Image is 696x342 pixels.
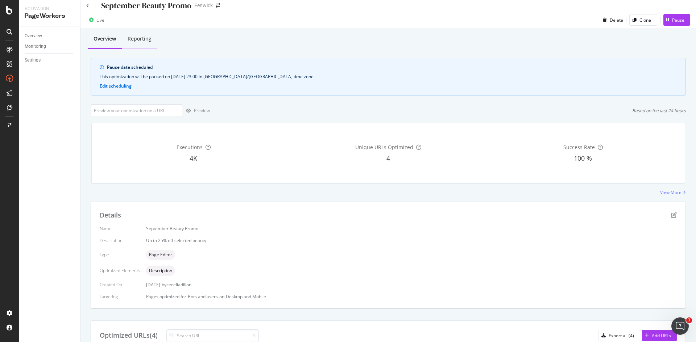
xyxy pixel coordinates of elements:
a: Overview [25,32,75,40]
div: Pages optimized for on [146,294,677,300]
div: Type [100,252,140,258]
div: Optimized Elements [100,267,140,274]
input: Search URL [166,329,259,342]
iframe: Intercom live chat [671,317,689,335]
div: Pause date scheduled [107,64,677,71]
div: September Beauty Promo [146,225,677,232]
div: View More [660,189,681,195]
div: neutral label [146,250,175,260]
div: Settings [25,56,41,64]
div: Monitoring [25,43,46,50]
div: Up to 25% off selected beauty [146,237,677,244]
span: 100 % [574,154,592,162]
div: Clone [639,17,651,23]
div: Optimized URLs (4) [100,331,158,340]
a: Monitoring [25,43,75,50]
div: Name [100,225,140,232]
button: Preview [183,105,210,117]
button: Pause [663,14,690,26]
div: Bots and users [188,294,218,300]
button: Export all (4) [598,330,640,341]
div: PageWorkers [25,12,74,20]
a: Click to go back [86,4,89,8]
span: 4K [190,154,197,162]
div: Activation [25,6,74,12]
div: Fenwick [194,2,213,9]
div: This optimization will be paused on [DATE] 23:00 in [GEOGRAPHIC_DATA]/[GEOGRAPHIC_DATA] time zone. [100,73,677,80]
div: arrow-right-arrow-left [216,3,220,8]
span: 4 [386,154,390,162]
div: pen-to-square [671,212,677,218]
div: Reporting [128,35,152,42]
div: info banner [91,58,686,96]
div: Add URLs [652,333,671,339]
a: Settings [25,56,75,64]
div: Targeting [100,294,140,300]
div: [DATE] [146,282,677,288]
div: Pause [672,17,684,23]
span: 1 [686,317,692,323]
div: Delete [610,17,623,23]
div: Export all (4) [609,333,634,339]
div: neutral label [146,266,175,276]
div: Desktop and Mobile [226,294,266,300]
div: by ceceliadillon [162,282,191,288]
div: Details [100,211,121,220]
button: Add URLs [642,330,677,341]
div: Overview [94,35,116,42]
span: Executions [177,144,203,151]
div: Live [96,17,104,23]
div: Created On [100,282,140,288]
button: Edit scheduling [100,83,132,89]
div: Preview [194,107,210,114]
button: Clone [629,14,657,26]
input: Preview your optimization on a URL [91,104,183,117]
span: Page Editor [149,253,172,257]
a: View More [660,189,686,195]
div: Based on the last 24 hours [632,107,686,114]
button: Delete [600,14,623,26]
div: Overview [25,32,42,40]
span: Description [149,269,172,273]
span: Success Rate [563,144,595,151]
span: Unique URLs Optimized [355,144,413,151]
div: Description [100,237,140,244]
